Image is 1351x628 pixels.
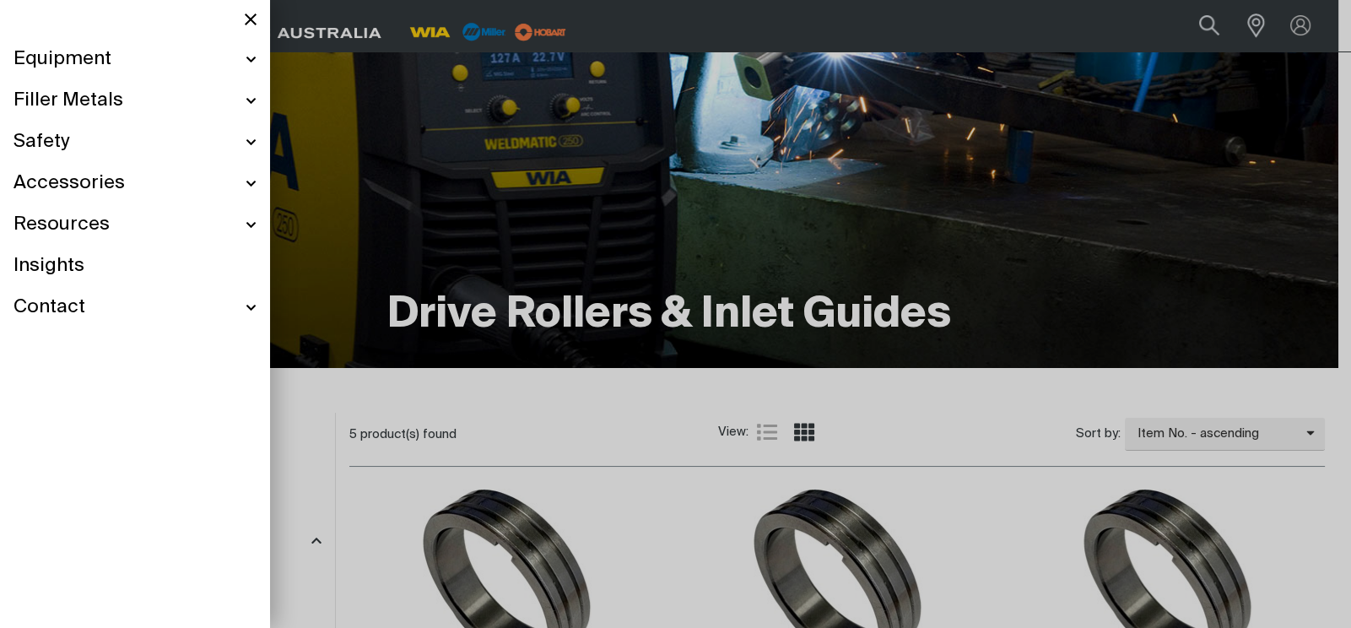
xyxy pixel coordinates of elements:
a: Resources [14,204,257,246]
span: Equipment [14,47,111,72]
span: Contact [14,295,85,320]
span: Insights [14,254,84,279]
a: Filler Metals [14,80,257,122]
span: Safety [14,130,69,154]
a: Contact [14,287,257,328]
a: Equipment [14,39,257,80]
span: Accessories [14,171,125,196]
a: Accessories [14,163,257,204]
a: Safety [14,122,257,163]
span: Resources [14,213,110,237]
span: Filler Metals [14,89,123,113]
a: Insights [14,246,257,287]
